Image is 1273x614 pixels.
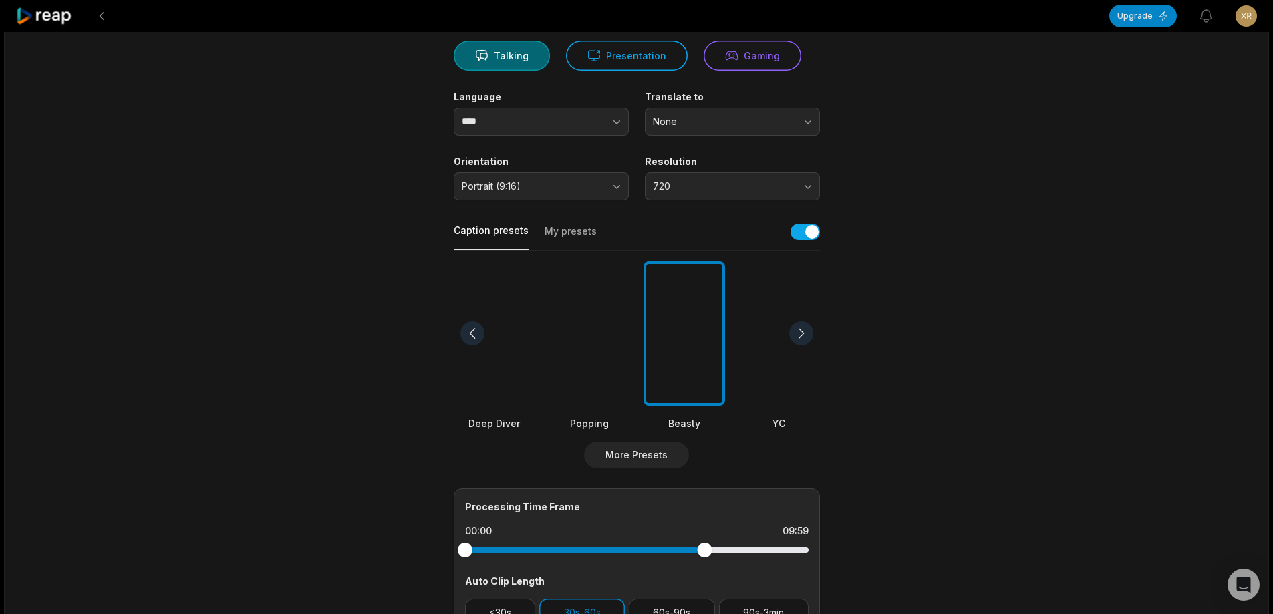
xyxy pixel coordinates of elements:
label: Orientation [454,156,629,168]
button: Gaming [704,41,801,71]
button: None [645,108,820,136]
div: YC [738,416,820,430]
button: More Presets [584,442,689,468]
span: None [653,116,793,128]
div: Deep Diver [454,416,535,430]
button: Presentation [566,41,688,71]
span: Portrait (9:16) [462,180,602,192]
button: Caption presets [454,224,529,250]
div: 00:00 [465,524,492,538]
button: Portrait (9:16) [454,172,629,200]
div: 09:59 [783,524,809,538]
label: Translate to [645,91,820,103]
div: Beasty [644,416,725,430]
button: Upgrade [1109,5,1177,27]
button: Talking [454,41,550,71]
div: Popping [549,416,630,430]
button: 720 [645,172,820,200]
div: Auto Clip Length [465,574,809,588]
div: Open Intercom Messenger [1228,569,1260,601]
button: My presets [545,224,597,250]
div: Processing Time Frame [465,500,809,514]
span: 720 [653,180,793,192]
label: Language [454,91,629,103]
label: Resolution [645,156,820,168]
